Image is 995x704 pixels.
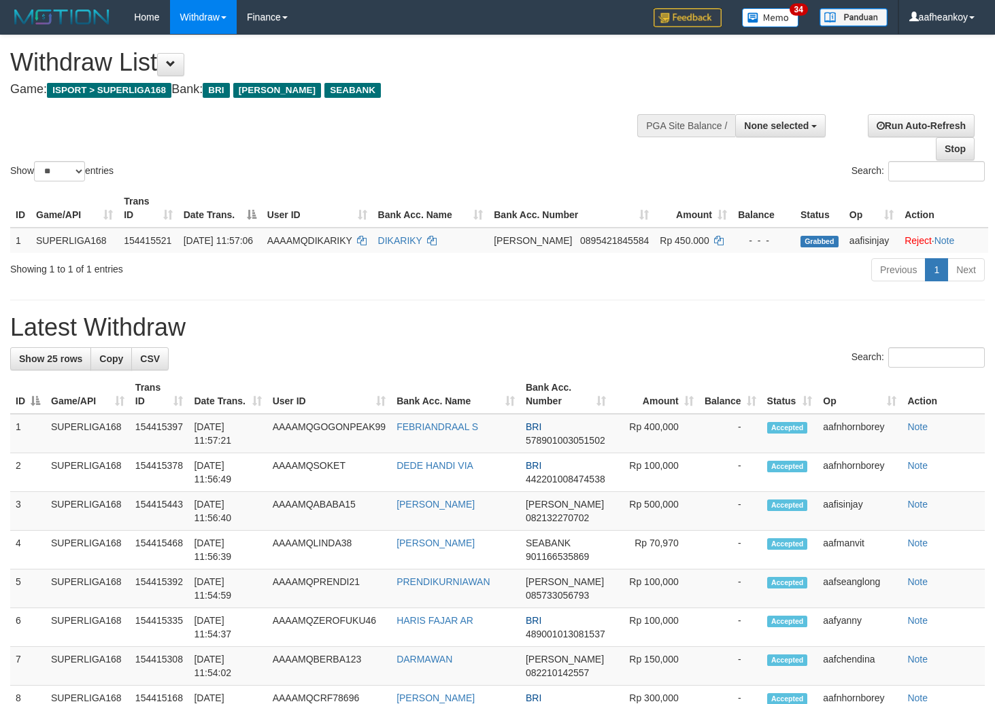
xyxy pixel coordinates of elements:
[907,538,928,548] a: Note
[10,414,46,453] td: 1
[526,435,605,446] span: Copy 578901003051502 to clipboard
[526,576,604,587] span: [PERSON_NAME]
[817,375,902,414] th: Op: activate to sort column ascending
[526,460,541,471] span: BRI
[637,114,735,137] div: PGA Site Balance /
[184,235,253,246] span: [DATE] 11:57:06
[397,538,475,548] a: [PERSON_NAME]
[907,576,928,587] a: Note
[178,189,262,228] th: Date Trans.: activate to sort column descending
[611,453,699,492] td: Rp 100,000
[817,492,902,531] td: aafisinjay
[526,474,605,485] span: Copy 442201008474538 to clipboard
[373,189,489,228] th: Bank Acc. Name: activate to sort column ascending
[46,608,130,647] td: SUPERLIGA168
[47,83,171,98] span: ISPORT > SUPERLIGA168
[767,577,808,588] span: Accepted
[762,375,818,414] th: Status: activate to sort column ascending
[188,453,267,492] td: [DATE] 11:56:49
[397,615,473,626] a: HARIS FAJAR AR
[124,235,171,246] span: 154415521
[10,7,114,27] img: MOTION_logo.png
[820,8,888,27] img: panduan.png
[654,189,732,228] th: Amount: activate to sort column ascending
[907,421,928,432] a: Note
[907,499,928,510] a: Note
[99,353,123,364] span: Copy
[899,228,988,253] td: ·
[267,531,392,569] td: AAAAMQLINDA38
[947,258,985,281] a: Next
[790,3,808,16] span: 34
[767,499,808,511] span: Accepted
[907,692,928,703] a: Note
[46,647,130,686] td: SUPERLIGA168
[118,189,178,228] th: Trans ID: activate to sort column ascending
[188,531,267,569] td: [DATE] 11:56:39
[817,608,902,647] td: aafyanny
[10,453,46,492] td: 2
[130,375,189,414] th: Trans ID: activate to sort column ascending
[262,189,373,228] th: User ID: activate to sort column ascending
[526,667,589,678] span: Copy 082210142557 to clipboard
[130,492,189,531] td: 154415443
[907,654,928,665] a: Note
[699,492,762,531] td: -
[130,531,189,569] td: 154415468
[10,189,31,228] th: ID
[488,189,654,228] th: Bank Acc. Number: activate to sort column ascending
[130,608,189,647] td: 154415335
[267,608,392,647] td: AAAAMQZEROFUKU46
[10,347,91,370] a: Show 25 rows
[494,235,572,246] span: [PERSON_NAME]
[526,615,541,626] span: BRI
[744,120,809,131] span: None selected
[10,83,650,96] h4: Game: Bank:
[767,538,808,550] span: Accepted
[611,647,699,686] td: Rp 150,000
[738,234,790,247] div: - - -
[31,189,118,228] th: Game/API: activate to sort column ascending
[90,347,132,370] a: Copy
[767,461,808,472] span: Accepted
[844,228,899,253] td: aafisinjay
[699,531,762,569] td: -
[324,83,381,98] span: SEABANK
[130,569,189,608] td: 154415392
[526,538,571,548] span: SEABANK
[735,114,826,137] button: None selected
[767,422,808,434] span: Accepted
[817,569,902,608] td: aafseanglong
[851,161,985,181] label: Search:
[907,460,928,471] a: Note
[925,258,948,281] a: 1
[817,647,902,686] td: aafchendina
[844,189,899,228] th: Op: activate to sort column ascending
[526,590,589,601] span: Copy 085733056793 to clipboard
[140,353,160,364] span: CSV
[526,692,541,703] span: BRI
[267,647,392,686] td: AAAAMQBERBA123
[526,654,604,665] span: [PERSON_NAME]
[397,460,473,471] a: DEDE HANDI VIA
[267,492,392,531] td: AAAAMQABABA15
[10,314,985,341] h1: Latest Withdraw
[10,608,46,647] td: 6
[10,531,46,569] td: 4
[10,49,650,76] h1: Withdraw List
[699,453,762,492] td: -
[526,512,589,523] span: Copy 082132270702 to clipboard
[611,608,699,647] td: Rp 100,000
[267,375,392,414] th: User ID: activate to sort column ascending
[888,161,985,181] input: Search:
[660,235,709,246] span: Rp 450.000
[188,608,267,647] td: [DATE] 11:54:37
[397,499,475,510] a: [PERSON_NAME]
[888,347,985,368] input: Search:
[188,414,267,453] td: [DATE] 11:57:21
[267,414,392,453] td: AAAAMQGOGONPEAK99
[699,569,762,608] td: -
[520,375,611,414] th: Bank Acc. Number: activate to sort column ascending
[868,114,975,137] a: Run Auto-Refresh
[10,257,405,276] div: Showing 1 to 1 of 1 entries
